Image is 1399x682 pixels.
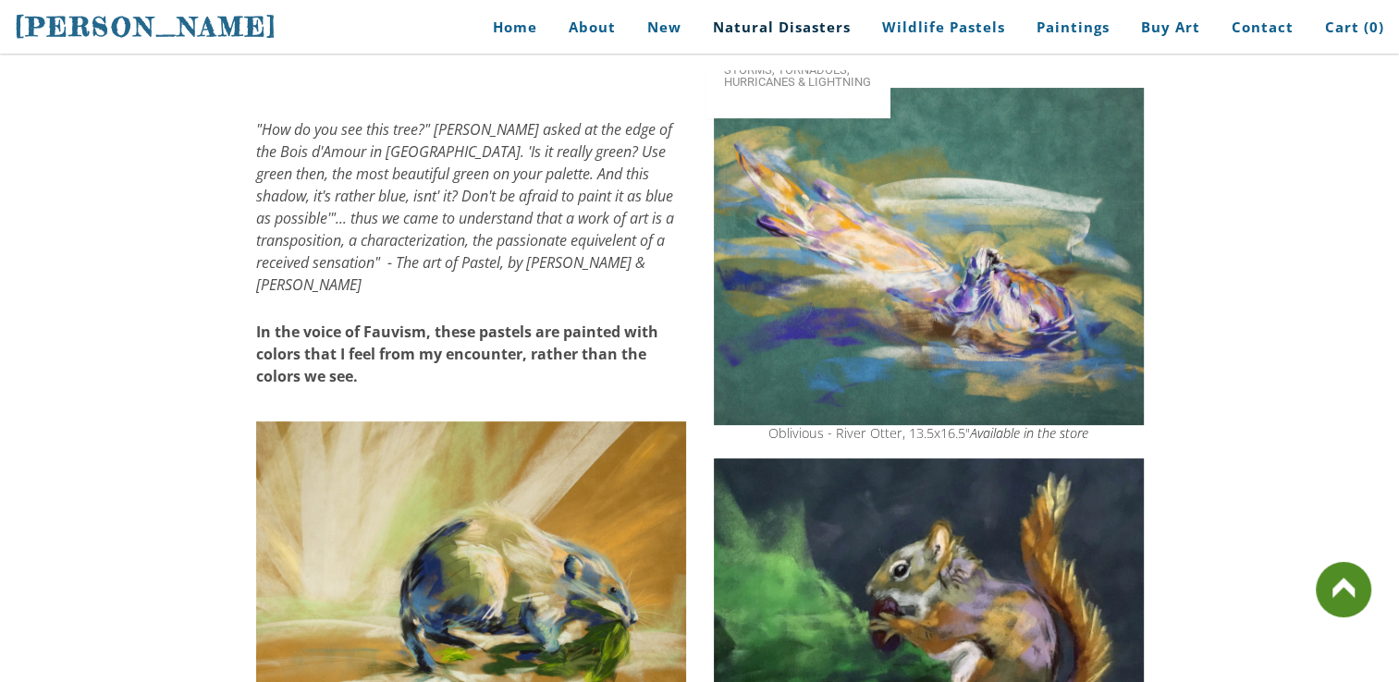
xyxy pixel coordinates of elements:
[1127,6,1214,48] a: Buy Art
[256,119,674,295] em: "How do you see this tree?" [PERSON_NAME] asked at the edge of the Bois d'Amour in [GEOGRAPHIC_DA...
[1023,6,1123,48] a: Paintings
[970,424,1088,442] a: Available in the store
[15,9,277,44] a: [PERSON_NAME]
[256,322,658,386] strong: In the voice of Fauvism, these pastels are painted with colors that I feel from my encounter, rat...
[706,43,890,97] a: Extreme Weather: Storms, Tornadoes, Hurricanes & Lightning
[1311,6,1384,48] a: Cart (0)
[1369,18,1379,36] span: 0
[868,6,1019,48] a: Wildlife Pastels
[1218,6,1307,48] a: Contact
[555,6,630,48] a: About
[714,88,1144,425] img: River Otter Pastel
[724,52,872,88] span: Extreme Weather: Storms, Tornadoes, Hurricanes & Lightning
[15,11,277,43] span: [PERSON_NAME]
[714,427,1144,440] div: Oblivious - River Otter, 13.5x16.5"
[465,6,551,48] a: Home
[699,6,865,48] a: Natural Disasters
[633,6,695,48] a: New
